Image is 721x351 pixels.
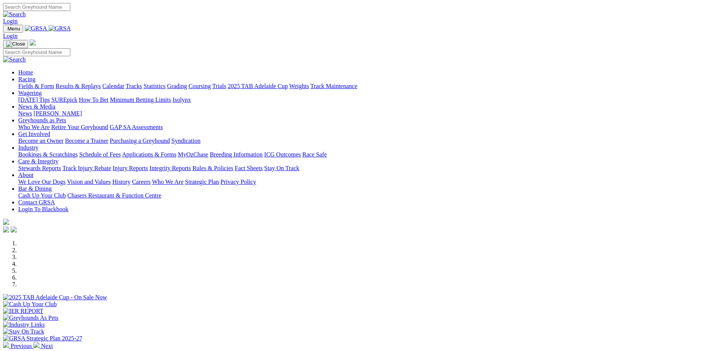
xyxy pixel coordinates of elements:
a: Weights [289,83,309,89]
img: Stay On Track [3,328,44,335]
a: GAP SA Assessments [110,124,163,130]
a: Racing [18,76,35,82]
div: News & Media [18,110,718,117]
a: Bookings & Scratchings [18,151,78,158]
a: Get Involved [18,131,50,137]
a: Grading [167,83,187,89]
a: Greyhounds as Pets [18,117,66,123]
a: Previous [3,343,33,349]
img: logo-grsa-white.png [30,40,36,46]
a: History [112,179,130,185]
img: IER REPORT [3,308,43,315]
a: Schedule of Fees [79,151,120,158]
a: 2025 TAB Adelaide Cup [228,83,288,89]
a: Calendar [102,83,124,89]
a: Vision and Values [67,179,111,185]
a: Purchasing a Greyhound [110,138,170,144]
a: ICG Outcomes [264,151,301,158]
a: [PERSON_NAME] [33,110,82,117]
img: twitter.svg [11,226,17,232]
div: Racing [18,83,718,90]
div: Bar & Dining [18,192,718,199]
div: Wagering [18,96,718,103]
a: Isolynx [173,96,191,103]
span: Menu [8,26,20,32]
a: Become an Owner [18,138,63,144]
a: Stewards Reports [18,165,61,171]
a: Industry [18,144,38,151]
a: Who We Are [18,124,50,130]
a: Tracks [126,83,142,89]
a: [DATE] Tips [18,96,50,103]
img: Search [3,11,26,18]
a: We Love Our Dogs [18,179,65,185]
a: Strategic Plan [185,179,219,185]
a: News [18,110,32,117]
a: Fact Sheets [235,165,263,171]
div: Get Involved [18,138,718,144]
span: Next [41,343,53,349]
a: Injury Reports [113,165,148,171]
div: About [18,179,718,185]
input: Search [3,3,70,11]
img: Greyhounds As Pets [3,315,59,321]
a: Cash Up Your Club [18,192,66,199]
img: 2025 TAB Adelaide Cup - On Sale Now [3,294,107,301]
button: Toggle navigation [3,40,28,48]
img: GRSA Strategic Plan 2025-27 [3,335,82,342]
a: About [18,172,33,178]
span: Previous [11,343,32,349]
img: logo-grsa-white.png [3,219,9,225]
a: SUREpick [51,96,77,103]
button: Toggle navigation [3,25,23,33]
a: Statistics [144,83,166,89]
img: chevron-right-pager-white.svg [33,342,40,348]
img: chevron-left-pager-white.svg [3,342,9,348]
input: Search [3,48,70,56]
a: Trials [212,83,226,89]
a: Race Safe [302,151,326,158]
a: Syndication [171,138,200,144]
a: Next [33,343,53,349]
a: Privacy Policy [220,179,256,185]
div: Industry [18,151,718,158]
a: Stay On Track [264,165,299,171]
a: Integrity Reports [149,165,191,171]
a: Coursing [189,83,211,89]
img: GRSA [49,25,71,32]
a: Results & Replays [55,83,101,89]
a: Login [3,33,17,39]
a: Chasers Restaurant & Function Centre [67,192,161,199]
img: Cash Up Your Club [3,301,57,308]
a: Login To Blackbook [18,206,68,212]
a: News & Media [18,103,55,110]
img: GRSA [25,25,47,32]
a: Wagering [18,90,42,96]
a: Become a Trainer [65,138,108,144]
a: Login [3,18,17,24]
a: Home [18,69,33,76]
a: Careers [132,179,151,185]
a: Rules & Policies [192,165,233,171]
a: Retire Your Greyhound [51,124,108,130]
img: facebook.svg [3,226,9,232]
a: Care & Integrity [18,158,59,164]
a: Minimum Betting Limits [110,96,171,103]
a: Applications & Forms [122,151,176,158]
a: Who We Are [152,179,184,185]
div: Greyhounds as Pets [18,124,718,131]
a: Track Maintenance [311,83,357,89]
a: MyOzChase [178,151,208,158]
img: Industry Links [3,321,45,328]
a: Bar & Dining [18,185,52,192]
a: How To Bet [79,96,109,103]
img: Close [6,41,25,47]
a: Breeding Information [210,151,263,158]
img: Search [3,56,26,63]
a: Track Injury Rebate [62,165,111,171]
a: Contact GRSA [18,199,55,206]
div: Care & Integrity [18,165,718,172]
a: Fields & Form [18,83,54,89]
